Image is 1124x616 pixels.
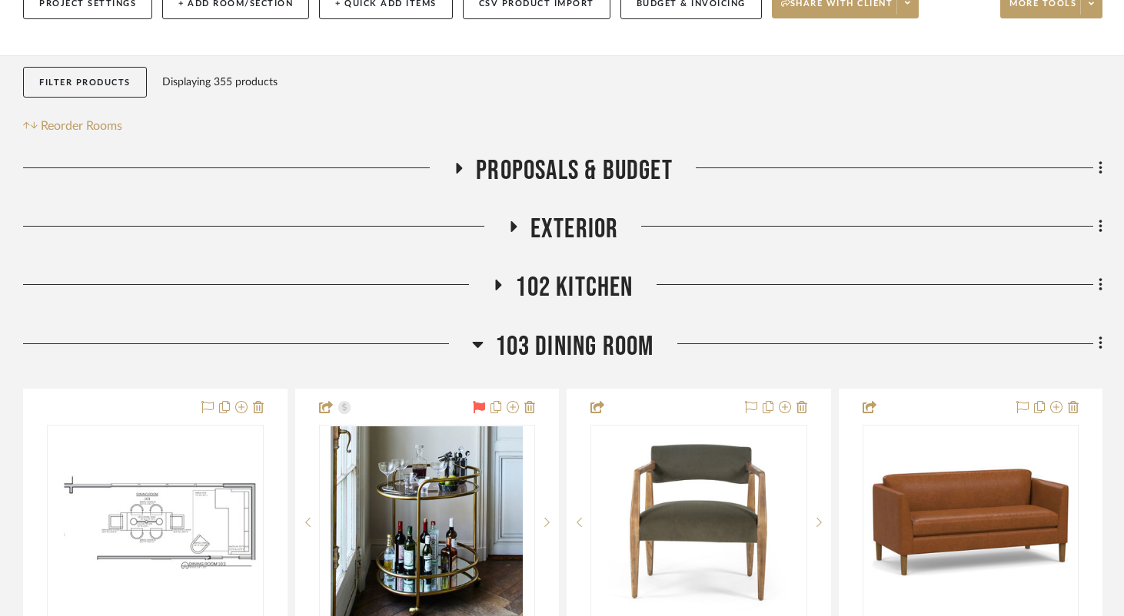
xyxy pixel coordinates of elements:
span: Proposals & Budget [476,154,673,187]
button: Filter Products [23,67,147,98]
span: 102 Kitchen [515,271,633,304]
span: Exterior [530,213,619,246]
img: Dining Floor Plan [48,475,262,569]
span: Reorder Rooms [41,117,122,135]
button: Reorder Rooms [23,117,122,135]
div: Displaying 355 products [162,67,278,98]
span: 103 Dining Room [495,330,654,363]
